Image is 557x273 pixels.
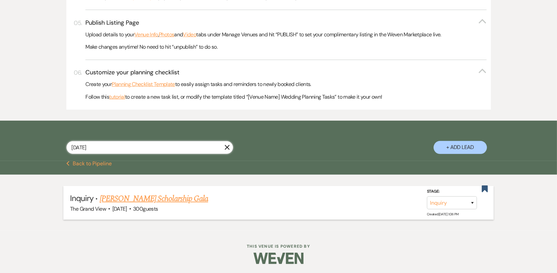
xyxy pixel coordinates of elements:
[85,80,487,89] p: Create your to easily assign tasks and reminders to newly booked clients.
[109,93,125,101] a: tutorial
[85,68,179,77] h3: Customize your planning checklist
[85,43,487,51] p: Make changes anytime! No need to hit “unpublish” to do so.
[159,30,174,39] a: Photos
[427,188,477,195] label: Stage:
[434,141,487,154] button: + Add Lead
[112,80,175,89] a: Planning Checklist Template
[70,205,106,212] span: The Grand View
[66,141,233,154] input: Search by name, event date, email address or phone number
[112,205,127,212] span: [DATE]
[85,68,487,77] button: Customize your planning checklist
[85,30,487,39] p: Upload details to your , and tabs under Manage Venues and hit “PUBLISH” to set your complimentary...
[100,193,208,205] a: [PERSON_NAME] Scholarship Gala
[253,247,304,270] img: Weven Logo
[134,30,158,39] a: Venue Info
[427,212,459,216] span: Created: [DATE] 1:06 PM
[85,93,487,101] p: Follow this to create a new task list, or modify the template titled “[Venue Name] Wedding Planni...
[183,30,196,39] a: Video
[85,19,487,27] button: Publish Listing Page
[85,19,139,27] h3: Publish Listing Page
[70,193,93,203] span: Inquiry
[66,161,112,166] button: Back to Pipeline
[133,205,158,212] span: 300 guests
